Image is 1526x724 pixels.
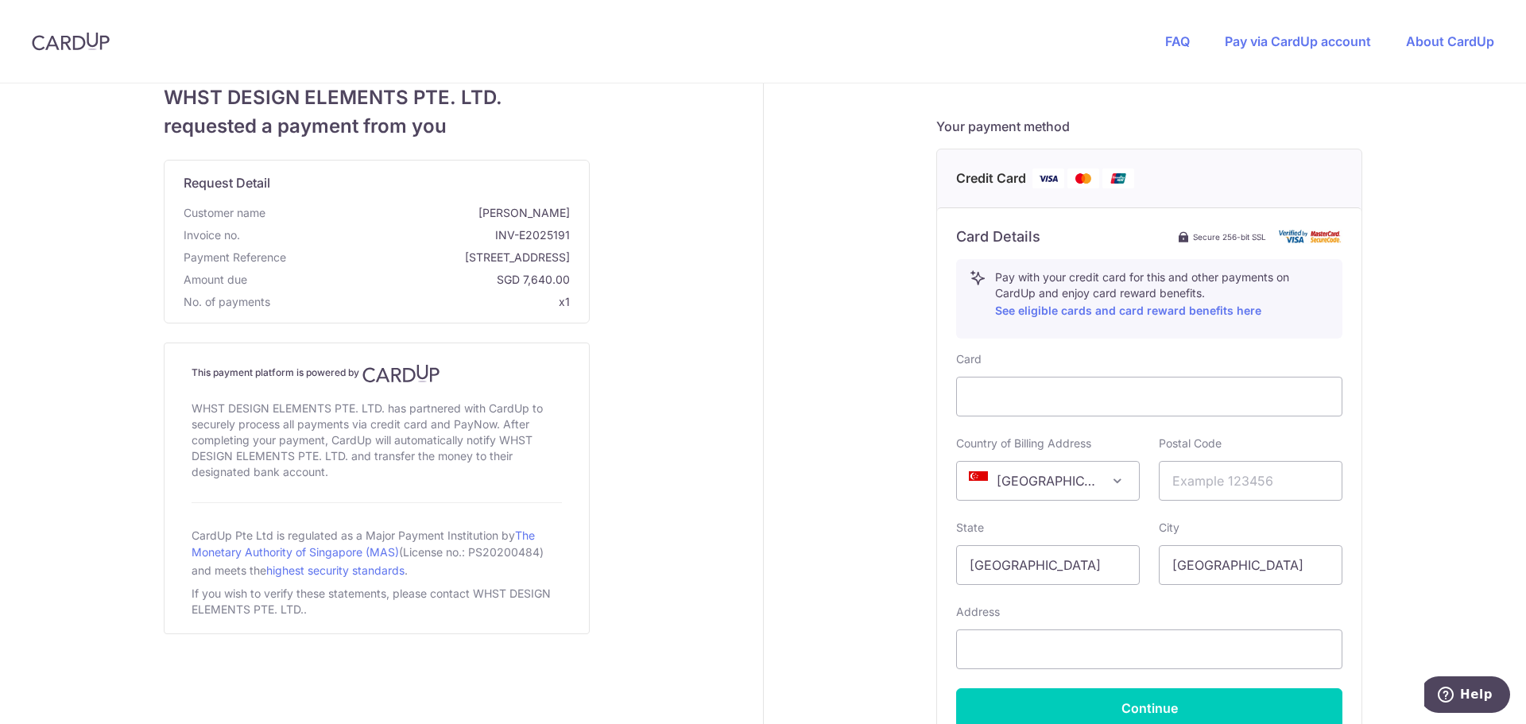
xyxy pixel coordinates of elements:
a: highest security standards [266,563,405,577]
img: card secure [1279,230,1342,243]
img: Mastercard [1067,168,1099,188]
span: Singapore [956,461,1140,501]
label: City [1159,520,1179,536]
span: Invoice no. [184,227,240,243]
a: FAQ [1165,33,1190,49]
label: Address [956,604,1000,620]
span: SGD 7,640.00 [254,272,570,288]
input: Example 123456 [1159,461,1342,501]
span: Secure 256-bit SSL [1193,230,1266,243]
label: Country of Billing Address [956,436,1091,451]
iframe: Secure card payment input frame [970,387,1329,406]
p: Pay with your credit card for this and other payments on CardUp and enjoy card reward benefits. [995,269,1329,320]
span: INV-E2025191 [246,227,570,243]
img: Visa [1032,168,1064,188]
label: State [956,520,984,536]
a: Pay via CardUp account [1225,33,1371,49]
span: translation missing: en.request_detail [184,175,270,191]
h5: Your payment method [936,117,1362,136]
span: [STREET_ADDRESS] [292,250,570,265]
label: Postal Code [1159,436,1222,451]
span: Amount due [184,272,247,288]
span: x1 [559,295,570,308]
span: Singapore [957,462,1139,500]
span: WHST DESIGN ELEMENTS PTE. LTD. [164,83,590,112]
label: Card [956,351,982,367]
span: Credit Card [956,168,1026,188]
img: CardUp [362,364,440,383]
div: CardUp Pte Ltd is regulated as a Major Payment Institution by (License no.: PS20200484) and meets... [192,522,562,583]
img: Union Pay [1102,168,1134,188]
div: If you wish to verify these statements, please contact WHST DESIGN ELEMENTS PTE. LTD.. [192,583,562,621]
a: About CardUp [1406,33,1494,49]
a: See eligible cards and card reward benefits here [995,304,1261,317]
img: CardUp [32,32,110,51]
span: requested a payment from you [164,112,590,141]
h6: Card Details [956,227,1040,246]
h4: This payment platform is powered by [192,364,562,383]
iframe: Opens a widget where you can find more information [1424,676,1510,716]
span: [PERSON_NAME] [272,205,570,221]
span: translation missing: en.payment_reference [184,250,286,264]
span: No. of payments [184,294,270,310]
span: Customer name [184,205,265,221]
div: WHST DESIGN ELEMENTS PTE. LTD. has partnered with CardUp to securely process all payments via cre... [192,397,562,483]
